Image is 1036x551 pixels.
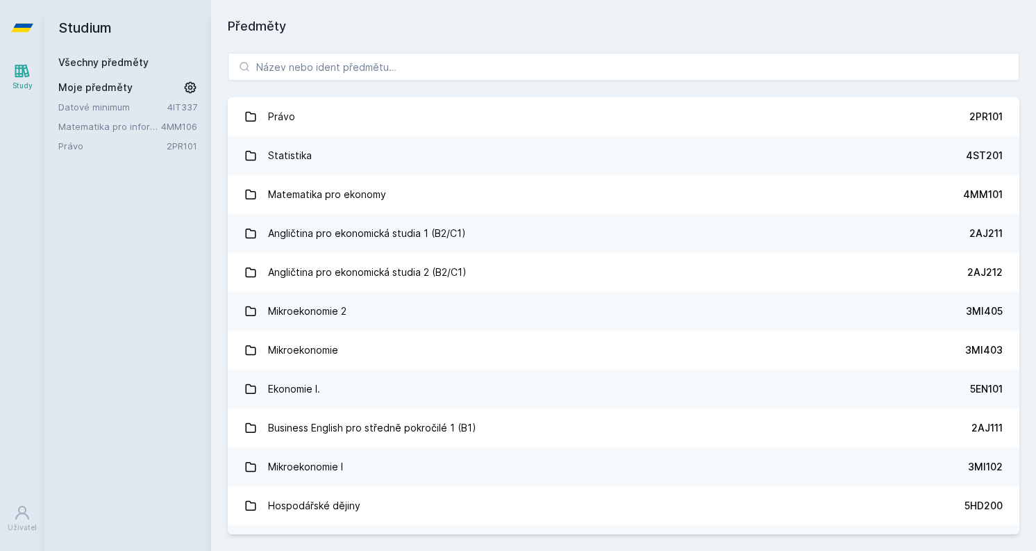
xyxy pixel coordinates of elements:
[967,265,1003,279] div: 2AJ212
[268,258,467,286] div: Angličtina pro ekonomická studia 2 (B2/C1)
[3,497,42,540] a: Uživatel
[12,81,33,91] div: Study
[268,453,343,481] div: Mikroekonomie I
[58,81,133,94] span: Moje předměty
[161,121,197,132] a: 4MM106
[968,460,1003,474] div: 3MI102
[965,343,1003,357] div: 3MI403
[58,139,167,153] a: Právo
[8,523,37,533] div: Uživatel
[268,375,320,403] div: Ekonomie I.
[58,100,167,114] a: Datové minimum
[966,304,1003,318] div: 3MI405
[228,214,1019,253] a: Angličtina pro ekonomická studia 1 (B2/C1) 2AJ211
[167,140,197,151] a: 2PR101
[268,297,346,325] div: Mikroekonomie 2
[970,382,1003,396] div: 5EN101
[167,101,197,113] a: 4IT337
[969,227,1003,240] div: 2AJ211
[228,486,1019,525] a: Hospodářské dějiny 5HD200
[966,149,1003,163] div: 4ST201
[228,53,1019,81] input: Název nebo ident předmětu…
[963,188,1003,202] div: 4MM101
[268,103,295,131] div: Právo
[228,447,1019,486] a: Mikroekonomie I 3MI102
[268,220,466,247] div: Angličtina pro ekonomická studia 1 (B2/C1)
[228,97,1019,136] a: Právo 2PR101
[228,370,1019,409] a: Ekonomie I. 5EN101
[228,409,1019,447] a: Business English pro středně pokročilé 1 (B1) 2AJ111
[228,331,1019,370] a: Mikroekonomie 3MI403
[228,136,1019,175] a: Statistika 4ST201
[228,292,1019,331] a: Mikroekonomie 2 3MI405
[268,414,476,442] div: Business English pro středně pokročilé 1 (B1)
[969,110,1003,124] div: 2PR101
[58,120,161,133] a: Matematika pro informatiky
[964,499,1003,513] div: 5HD200
[268,142,312,170] div: Statistika
[3,56,42,98] a: Study
[971,421,1003,435] div: 2AJ111
[228,17,1019,36] h1: Předměty
[268,181,386,208] div: Matematika pro ekonomy
[268,492,360,520] div: Hospodářské dějiny
[58,56,149,68] a: Všechny předměty
[228,175,1019,214] a: Matematika pro ekonomy 4MM101
[228,253,1019,292] a: Angličtina pro ekonomická studia 2 (B2/C1) 2AJ212
[268,336,338,364] div: Mikroekonomie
